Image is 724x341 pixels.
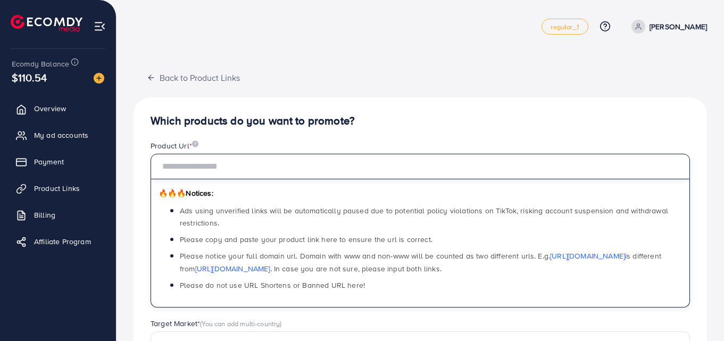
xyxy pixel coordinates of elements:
[34,156,64,167] span: Payment
[34,236,91,247] span: Affiliate Program
[8,151,108,172] a: Payment
[94,20,106,32] img: menu
[11,15,82,31] img: logo
[151,114,690,128] h4: Which products do you want to promote?
[8,98,108,119] a: Overview
[151,318,282,329] label: Target Market
[12,70,47,85] span: $110.54
[8,204,108,226] a: Billing
[134,66,253,89] button: Back to Product Links
[180,280,365,290] span: Please do not use URL Shortens or Banned URL here!
[34,183,80,194] span: Product Links
[180,251,661,273] span: Please notice your full domain url. Domain with www and non-www will be counted as two different ...
[192,140,198,147] img: image
[551,23,579,30] span: regular_1
[12,59,69,69] span: Ecomdy Balance
[8,124,108,146] a: My ad accounts
[151,140,198,151] label: Product Url
[200,319,281,328] span: (You can add multi-country)
[159,188,213,198] span: Notices:
[195,263,270,274] a: [URL][DOMAIN_NAME]
[627,20,707,34] a: [PERSON_NAME]
[8,178,108,199] a: Product Links
[34,130,88,140] span: My ad accounts
[94,73,104,84] img: image
[180,205,668,228] span: Ads using unverified links will be automatically paused due to potential policy violations on Tik...
[34,210,55,220] span: Billing
[34,103,66,114] span: Overview
[650,20,707,33] p: [PERSON_NAME]
[542,19,588,35] a: regular_1
[8,231,108,252] a: Affiliate Program
[180,234,432,245] span: Please copy and paste your product link here to ensure the url is correct.
[679,293,716,333] iframe: Chat
[159,188,186,198] span: 🔥🔥🔥
[550,251,625,261] a: [URL][DOMAIN_NAME]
